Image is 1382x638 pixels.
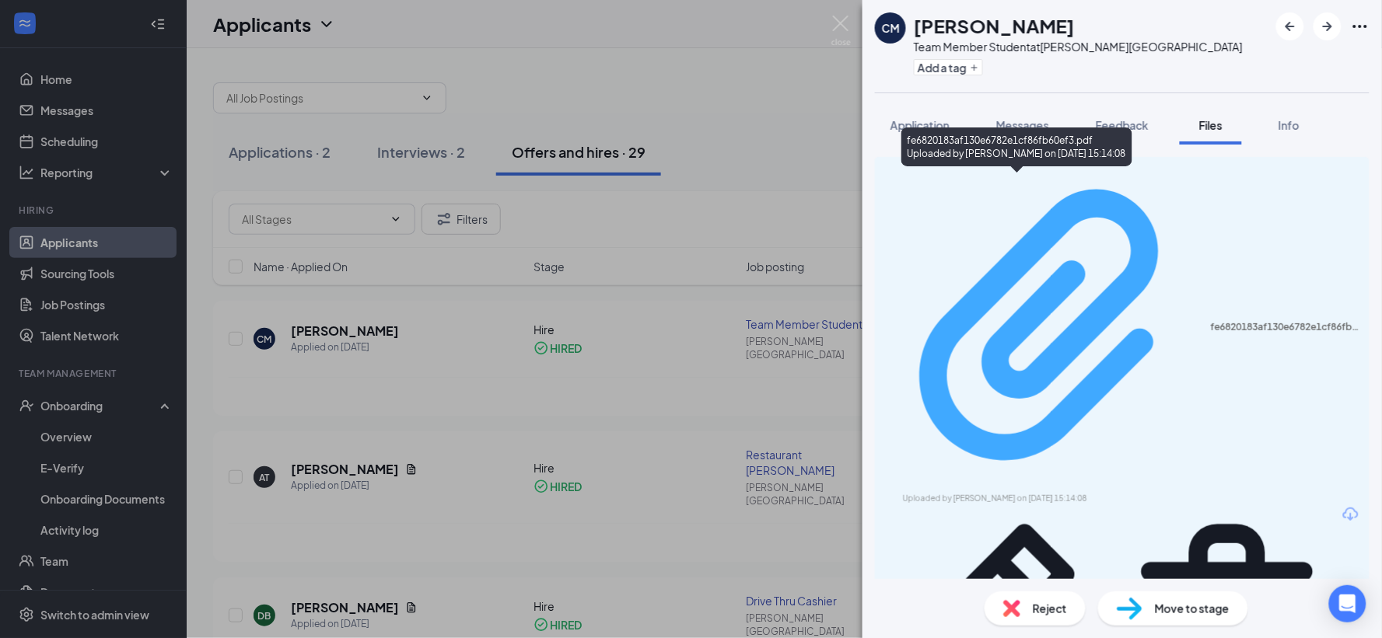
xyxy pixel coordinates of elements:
svg: ArrowRight [1318,17,1337,36]
div: Team Member Student at [PERSON_NAME][GEOGRAPHIC_DATA] [914,39,1243,54]
h1: [PERSON_NAME] [914,12,1075,39]
span: Files [1199,118,1223,132]
div: Uploaded by [PERSON_NAME] on [DATE] 15:14:08 [903,493,1136,505]
svg: Plus [970,63,979,72]
svg: ArrowLeftNew [1281,17,1300,36]
div: CM [882,20,900,36]
div: Open Intercom Messenger [1329,585,1366,622]
a: Paperclipfe6820183af130e6782e1cf86fb60ef3.pdfUploaded by [PERSON_NAME] on [DATE] 15:14:08 [884,164,1360,505]
svg: Paperclip [884,164,1211,490]
span: Messages [996,118,1049,132]
span: Feedback [1096,118,1149,132]
span: Reject [1033,600,1067,617]
span: Application [890,118,950,132]
svg: Download [1342,505,1360,524]
div: fe6820183af130e6782e1cf86fb60ef3.pdf [1211,321,1360,333]
span: Info [1279,118,1300,132]
button: PlusAdd a tag [914,59,983,75]
svg: Ellipses [1351,17,1370,36]
div: fe6820183af130e6782e1cf86fb60ef3.pdf Uploaded by [PERSON_NAME] on [DATE] 15:14:08 [901,127,1132,166]
button: ArrowLeftNew [1276,12,1304,40]
button: ArrowRight [1314,12,1342,40]
span: Move to stage [1155,600,1230,617]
